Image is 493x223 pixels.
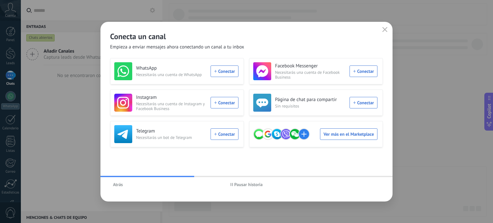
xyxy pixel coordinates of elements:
h3: WhatsApp [136,65,207,72]
span: Necesitarás una cuenta de Facebook Business [275,70,346,80]
h3: Instagram [136,94,207,101]
h2: Conecta un canal [110,31,383,41]
h3: Página de chat para compartir [275,97,346,103]
span: Empieza a enviar mensajes ahora conectando un canal a tu inbox [110,44,244,50]
button: Pausar historia [228,180,266,189]
button: Atrás [110,180,126,189]
h3: Telegram [136,128,207,134]
span: Atrás [113,182,123,187]
span: Necesitarás un bot de Telegram [136,135,207,140]
h3: Facebook Messenger [275,63,346,69]
span: Sin requisitos [275,104,346,108]
span: Necesitarás una cuenta de WhatsApp [136,72,207,77]
span: Necesitarás una cuenta de Instagram y Facebook Business [136,101,207,111]
span: Pausar historia [234,182,263,187]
